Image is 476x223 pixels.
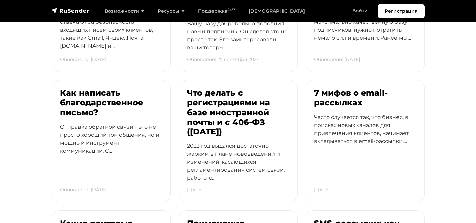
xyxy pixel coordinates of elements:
[187,53,260,66] p: Обновлено: 25 сентября 2024
[314,113,416,157] p: Часто случается так, что бизнес, в поисках новых каналов для привлечения клиентов, начинает вклад...
[227,8,235,12] sup: 24/7
[52,80,171,202] a: Как написать благодарственное письмо? Отправка обратной связи – это не просто хороший тон общения...
[187,88,289,137] h3: Что делать с регистрациями на базе иностранной почты и с 406-ФЗ ([DATE])
[187,142,289,194] p: 2023 год выдался достаточно жарким в плане нововведений и изменений, касающихся регламентирования...
[52,7,89,14] img: RuSender
[314,53,360,66] p: Обновлено: [DATE]
[98,4,151,18] a: Возможности
[187,20,289,64] p: Вашу базу добровольно пополнил новый подписчик. Он сделал это не просто так. Его заинтересовали в...
[242,4,312,18] a: [DEMOGRAPHIC_DATA]
[179,80,298,202] a: Что делать с регистрациями на базе иностранной почты и с 406-ФЗ ([DATE]) 2023 год выдался достато...
[306,80,425,202] a: 7 мифов о email-рассылках Часто случается так, что бизнес, в поисках новых каналов для привлечени...
[60,88,162,117] h3: Как написать благодарственное письмо?
[151,4,191,18] a: Ресурсы
[187,183,203,197] p: [DATE]
[60,53,106,66] p: Обновлено: [DATE]
[191,4,242,18] a: Поддержка24/7
[60,123,162,167] p: Отправка обратной связи – это не просто хороший тон общения, но и мощный инструмент коммуникации. С…
[314,183,330,197] p: [DATE]
[60,183,106,197] p: Обновлено: [DATE]
[60,10,162,62] p: Почтовые сервисы, которые отвечают за безопасность входящих писем своих клиентов, такие как Gmail...
[314,10,416,54] p: Чтобы собрать активную и максимально качественную базу подписчиков, нужно потратить немало сил и ...
[378,4,425,18] a: Регистрация
[314,88,416,108] h3: 7 мифов о email-рассылках
[346,4,374,18] a: Войти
